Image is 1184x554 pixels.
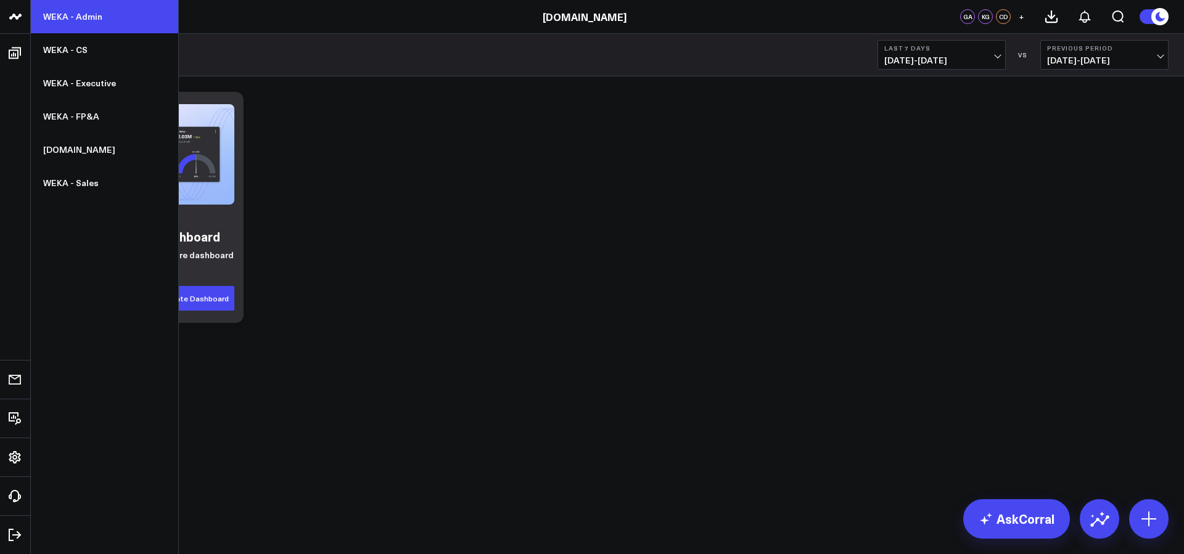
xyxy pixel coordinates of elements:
[963,499,1070,539] a: AskCorral
[878,40,1006,70] button: Last 7 Days[DATE]-[DATE]
[1014,9,1029,24] button: +
[1012,51,1034,59] div: VS
[31,133,178,166] a: [DOMAIN_NAME]
[149,286,234,311] button: Generate Dashboard
[1040,40,1169,70] button: Previous Period[DATE]-[DATE]
[1047,44,1162,52] b: Previous Period
[31,166,178,200] a: WEKA - Sales
[996,9,1011,24] div: CD
[31,33,178,67] a: WEKA - CS
[978,9,993,24] div: KG
[31,100,178,133] a: WEKA - FP&A
[31,67,178,100] a: WEKA - Executive
[1019,12,1024,21] span: +
[884,44,999,52] b: Last 7 Days
[884,55,999,65] span: [DATE] - [DATE]
[960,9,975,24] div: GA
[1047,55,1162,65] span: [DATE] - [DATE]
[543,10,627,23] a: [DOMAIN_NAME]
